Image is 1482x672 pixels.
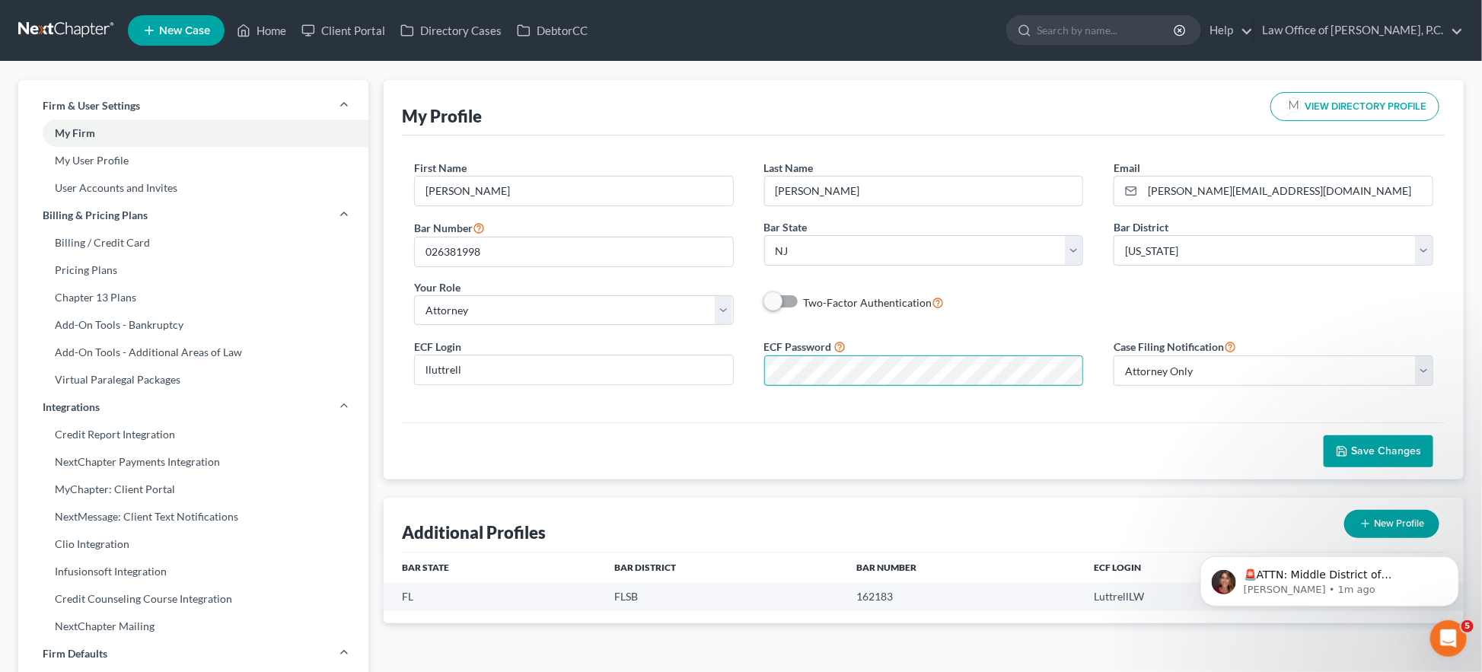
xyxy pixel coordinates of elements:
div: My Profile [402,105,482,127]
a: Credit Counseling Course Integration [18,585,368,613]
a: Client Portal [294,17,393,44]
a: Billing & Pricing Plans [18,202,368,229]
input: Enter last name... [765,177,1083,205]
input: Enter email... [1143,177,1433,205]
a: Pricing Plans [18,256,368,284]
th: Bar State [384,553,602,583]
a: DebtorCC [509,17,595,44]
a: Add-On Tools - Bankruptcy [18,311,368,339]
label: Bar District [1114,219,1168,235]
span: Firm & User Settings [43,98,140,113]
a: Firm Defaults [18,640,368,667]
button: VIEW DIRECTORY PROFILE [1270,92,1439,121]
a: Infusionsoft Integration [18,558,368,585]
span: Firm Defaults [43,646,107,661]
input: # [415,237,733,266]
span: Billing & Pricing Plans [43,208,148,223]
iframe: Intercom live chat [1430,620,1467,657]
label: Bar Number [414,218,485,237]
a: My Firm [18,119,368,147]
a: Add-On Tools - Additional Areas of Law [18,339,368,366]
label: ECF Password [764,339,832,355]
a: Clio Integration [18,530,368,558]
a: Home [229,17,294,44]
span: Integrations [43,400,100,415]
a: Chapter 13 Plans [18,284,368,311]
td: FL [384,583,602,611]
a: Law Office of [PERSON_NAME], P.C. [1254,17,1463,44]
a: Firm & User Settings [18,92,368,119]
a: My User Profile [18,147,368,174]
a: NextChapter Payments Integration [18,448,368,476]
button: Save Changes [1324,435,1433,467]
td: 162183 [844,583,1082,611]
input: Enter first name... [415,177,733,205]
a: Virtual Paralegal Packages [18,366,368,393]
a: Directory Cases [393,17,509,44]
label: Case Filing Notification [1114,337,1236,355]
a: Billing / Credit Card [18,229,368,256]
span: Save Changes [1351,444,1421,457]
a: NextMessage: Client Text Notifications [18,503,368,530]
button: New Profile [1344,510,1439,538]
th: ECF Login [1082,553,1292,583]
a: Integrations [18,393,368,421]
div: Additional Profiles [402,521,546,543]
th: Bar District [602,553,844,583]
label: Bar State [764,219,808,235]
span: Last Name [764,161,814,174]
label: ECF Login [414,339,461,355]
span: Two-Factor Authentication [804,296,932,309]
td: LuttrellLW [1082,583,1292,611]
a: MyChapter: Client Portal [18,476,368,503]
a: Help [1202,17,1253,44]
span: Email [1114,161,1140,174]
span: VIEW DIRECTORY PROFILE [1305,102,1426,112]
span: 5 [1461,620,1474,632]
th: Bar Number [844,553,1082,583]
input: Search by name... [1037,16,1176,44]
span: Your Role [414,281,461,294]
iframe: Intercom notifications message [1178,524,1482,631]
a: User Accounts and Invites [18,174,368,202]
span: New Case [159,25,210,37]
img: modern-attorney-logo-488310dd42d0e56951fffe13e3ed90e038bc441dd813d23dff0c9337a977f38e.png [1283,96,1305,117]
input: Enter ecf login... [415,355,733,384]
a: NextChapter Mailing [18,613,368,640]
a: Credit Report Integration [18,421,368,448]
td: FLSB [602,583,844,611]
span: First Name [414,161,467,174]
